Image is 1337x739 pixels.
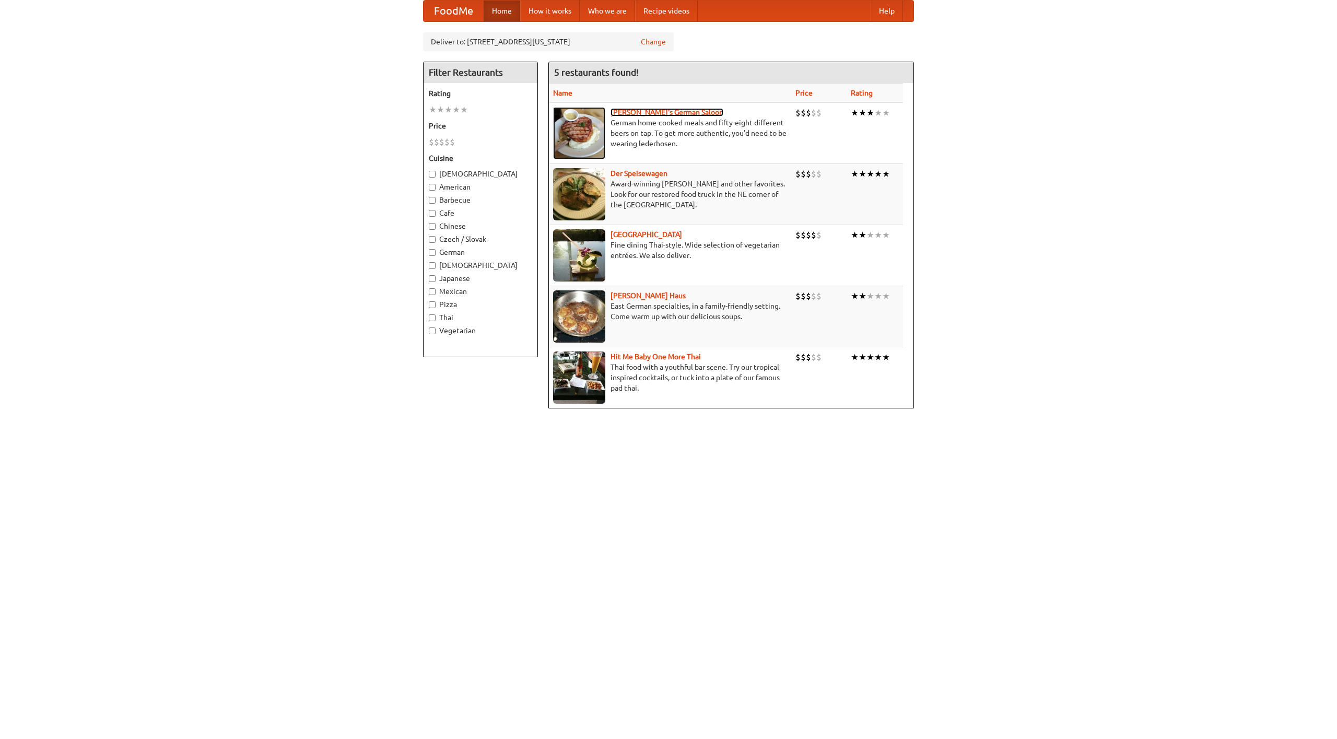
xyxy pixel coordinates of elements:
a: Der Speisewagen [611,169,667,178]
li: $ [795,107,801,119]
img: speisewagen.jpg [553,168,605,220]
li: ★ [859,168,866,180]
label: Barbecue [429,195,532,205]
p: Award-winning [PERSON_NAME] and other favorites. Look for our restored food truck in the NE corne... [553,179,787,210]
li: $ [806,168,811,180]
label: Thai [429,312,532,323]
a: FoodMe [424,1,484,21]
a: Price [795,89,813,97]
li: $ [801,168,806,180]
p: Fine dining Thai-style. Wide selection of vegetarian entrées. We also deliver. [553,240,787,261]
label: Czech / Slovak [429,234,532,244]
img: esthers.jpg [553,107,605,159]
li: ★ [437,104,444,115]
li: ★ [874,107,882,119]
li: $ [816,229,822,241]
li: ★ [874,168,882,180]
li: $ [801,290,806,302]
h5: Price [429,121,532,131]
li: ★ [859,290,866,302]
label: Japanese [429,273,532,284]
li: $ [795,229,801,241]
li: $ [795,351,801,363]
input: German [429,249,436,256]
li: $ [806,107,811,119]
a: Home [484,1,520,21]
li: ★ [866,107,874,119]
li: ★ [882,107,890,119]
li: $ [795,290,801,302]
div: Deliver to: [STREET_ADDRESS][US_STATE] [423,32,674,51]
li: $ [806,290,811,302]
li: $ [450,136,455,148]
a: Name [553,89,572,97]
label: American [429,182,532,192]
li: ★ [851,168,859,180]
h5: Cuisine [429,153,532,163]
li: $ [801,351,806,363]
li: $ [811,229,816,241]
li: ★ [882,351,890,363]
label: Vegetarian [429,325,532,336]
a: Hit Me Baby One More Thai [611,353,701,361]
li: $ [811,290,816,302]
label: German [429,247,532,257]
input: American [429,184,436,191]
li: ★ [851,107,859,119]
li: ★ [866,290,874,302]
li: ★ [429,104,437,115]
a: Recipe videos [635,1,698,21]
li: ★ [460,104,468,115]
a: Change [641,37,666,47]
label: [DEMOGRAPHIC_DATA] [429,260,532,271]
li: $ [811,351,816,363]
input: Mexican [429,288,436,295]
a: [PERSON_NAME]'s German Saloon [611,108,723,116]
li: $ [439,136,444,148]
li: $ [801,107,806,119]
a: Help [871,1,903,21]
label: Chinese [429,221,532,231]
a: [PERSON_NAME] Haus [611,291,686,300]
a: Rating [851,89,873,97]
img: babythai.jpg [553,351,605,404]
input: Czech / Slovak [429,236,436,243]
p: East German specialties, in a family-friendly setting. Come warm up with our delicious soups. [553,301,787,322]
label: Cafe [429,208,532,218]
li: ★ [882,229,890,241]
input: Vegetarian [429,327,436,334]
li: ★ [444,104,452,115]
label: Mexican [429,286,532,297]
li: ★ [874,351,882,363]
li: ★ [859,107,866,119]
p: Thai food with a youthful bar scene. Try our tropical inspired cocktails, or tuck into a plate of... [553,362,787,393]
li: $ [806,351,811,363]
li: $ [816,107,822,119]
img: satay.jpg [553,229,605,281]
input: Chinese [429,223,436,230]
h4: Filter Restaurants [424,62,537,83]
li: ★ [866,168,874,180]
li: $ [811,168,816,180]
b: [GEOGRAPHIC_DATA] [611,230,682,239]
img: kohlhaus.jpg [553,290,605,343]
input: [DEMOGRAPHIC_DATA] [429,171,436,178]
input: [DEMOGRAPHIC_DATA] [429,262,436,269]
input: Japanese [429,275,436,282]
a: Who we are [580,1,635,21]
li: $ [816,168,822,180]
li: ★ [882,290,890,302]
input: Pizza [429,301,436,308]
li: $ [795,168,801,180]
li: $ [444,136,450,148]
li: ★ [859,351,866,363]
li: ★ [851,290,859,302]
li: ★ [866,351,874,363]
li: ★ [882,168,890,180]
input: Thai [429,314,436,321]
input: Barbecue [429,197,436,204]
